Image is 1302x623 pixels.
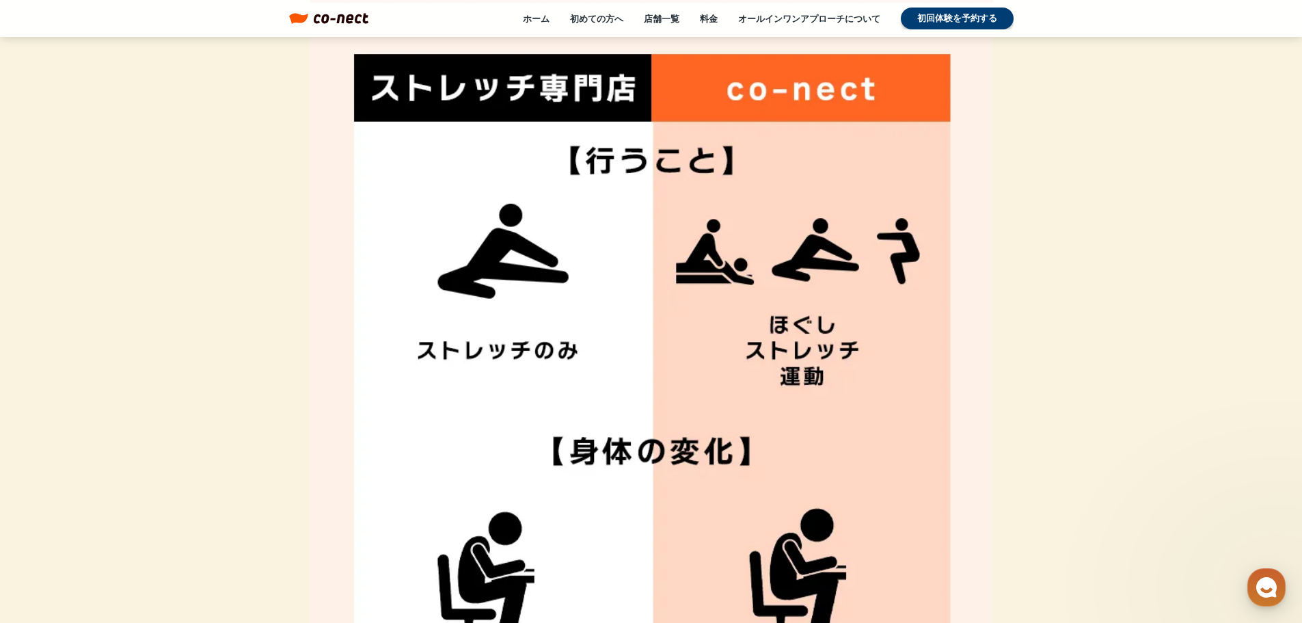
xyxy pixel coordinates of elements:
span: 設定 [211,454,228,465]
a: 設定 [176,434,262,468]
a: オールインワンアプローチについて [738,12,880,25]
a: ホーム [4,434,90,468]
span: チャット [117,455,150,466]
span: ホーム [35,454,59,465]
a: 初めての方へ [570,12,623,25]
a: チャット [90,434,176,468]
a: 初回体験を予約する [901,8,1014,29]
a: 店舗一覧 [644,12,679,25]
a: ホーム [523,12,550,25]
a: 料金 [700,12,718,25]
